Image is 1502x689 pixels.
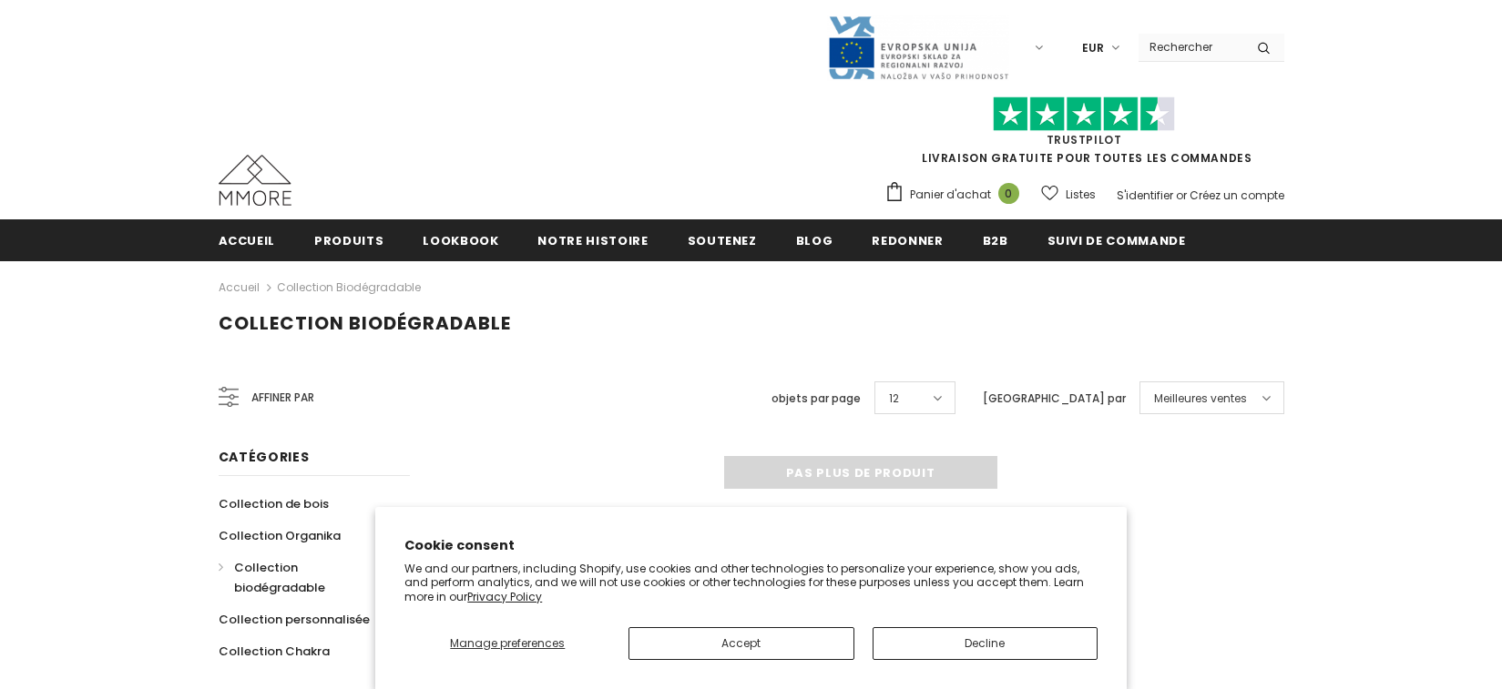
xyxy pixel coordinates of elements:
[219,232,276,249] span: Accueil
[251,388,314,408] span: Affiner par
[234,559,325,596] span: Collection biodégradable
[628,627,853,660] button: Accept
[219,219,276,260] a: Accueil
[872,232,943,249] span: Redonner
[219,603,370,635] a: Collection personnalisée
[219,643,330,660] span: Collection Chakra
[796,219,833,260] a: Blog
[1047,219,1186,260] a: Suivi de commande
[219,310,511,336] span: Collection biodégradable
[872,219,943,260] a: Redonner
[219,277,260,299] a: Accueil
[796,232,833,249] span: Blog
[219,155,291,206] img: Cas MMORE
[537,219,648,260] a: Notre histoire
[219,552,390,603] a: Collection biodégradable
[827,39,1009,55] a: Javni Razpis
[873,627,1098,660] button: Decline
[1139,34,1243,60] input: Search Site
[1117,187,1173,203] a: S'identifier
[404,536,1098,555] h2: Cookie consent
[1082,39,1104,57] span: EUR
[1190,187,1284,203] a: Créez un compte
[219,611,370,628] span: Collection personnalisée
[423,232,498,249] span: Lookbook
[998,183,1019,204] span: 0
[884,181,1028,208] a: Panier d'achat 0
[219,635,330,667] a: Collection Chakra
[219,448,310,466] span: Catégories
[1047,132,1122,147] a: TrustPilot
[827,15,1009,81] img: Javni Razpis
[993,96,1175,132] img: Faites confiance aux étoiles pilotes
[314,219,383,260] a: Produits
[277,279,421,295] a: Collection biodégradable
[404,627,610,660] button: Manage preferences
[884,105,1284,166] span: LIVRAISON GRATUITE POUR TOUTES LES COMMANDES
[771,390,861,408] label: objets par page
[1047,232,1186,249] span: Suivi de commande
[1154,390,1247,408] span: Meilleures ventes
[450,635,565,651] span: Manage preferences
[688,219,757,260] a: soutenez
[1176,187,1187,203] span: or
[889,390,899,408] span: 12
[537,232,648,249] span: Notre histoire
[467,589,542,604] a: Privacy Policy
[983,219,1008,260] a: B2B
[983,232,1008,249] span: B2B
[1066,186,1096,204] span: Listes
[1041,178,1096,210] a: Listes
[688,232,757,249] span: soutenez
[219,488,329,520] a: Collection de bois
[423,219,498,260] a: Lookbook
[983,390,1126,408] label: [GEOGRAPHIC_DATA] par
[219,520,341,552] a: Collection Organika
[910,186,991,204] span: Panier d'achat
[404,562,1098,604] p: We and our partners, including Shopify, use cookies and other technologies to personalize your ex...
[219,527,341,544] span: Collection Organika
[314,232,383,249] span: Produits
[219,495,329,512] span: Collection de bois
